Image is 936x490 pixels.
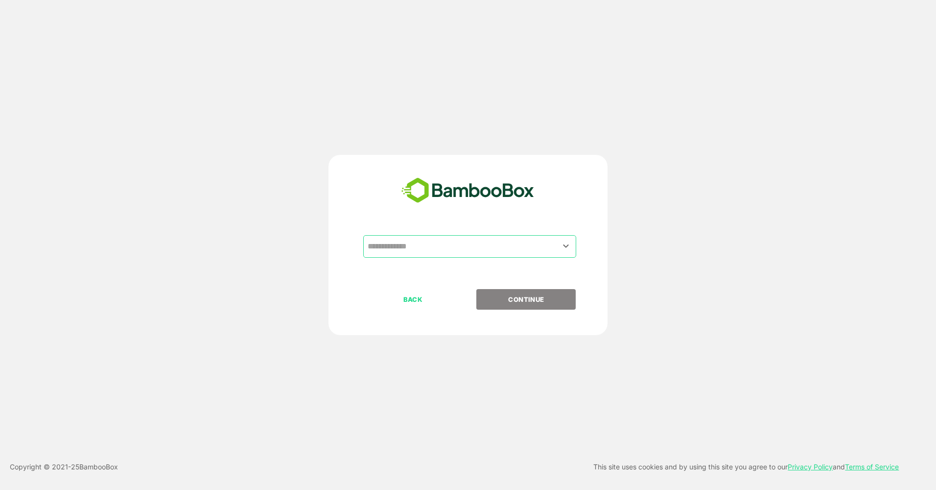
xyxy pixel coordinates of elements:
[788,463,833,471] a: Privacy Policy
[363,289,463,310] button: BACK
[477,294,575,305] p: CONTINUE
[364,294,462,305] p: BACK
[845,463,899,471] a: Terms of Service
[560,240,573,253] button: Open
[10,461,118,473] p: Copyright © 2021- 25 BambooBox
[476,289,576,310] button: CONTINUE
[396,174,539,207] img: bamboobox
[593,461,899,473] p: This site uses cookies and by using this site you agree to our and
